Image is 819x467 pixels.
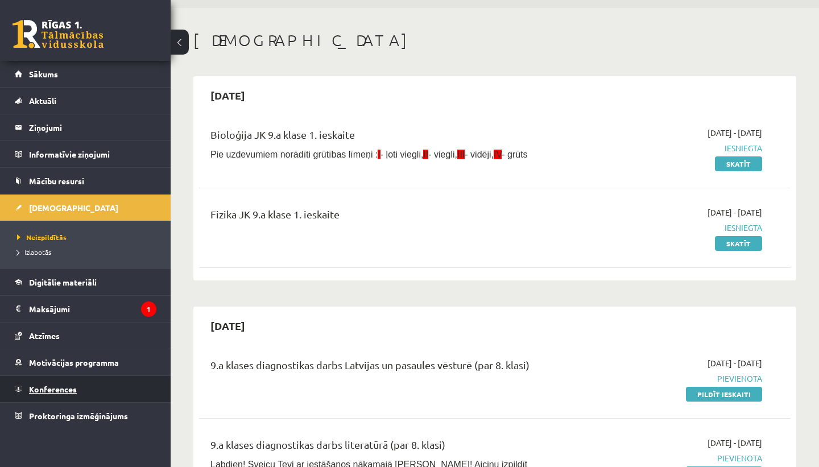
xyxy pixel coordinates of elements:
[29,384,77,394] span: Konferences
[210,357,573,378] div: 9.a klases diagnostikas darbs Latvijas un pasaules vēsturē (par 8. klasi)
[13,20,104,48] a: Rīgas 1. Tālmācības vidusskola
[29,277,97,287] span: Digitālie materiāli
[590,222,762,234] span: Iesniegta
[590,142,762,154] span: Iesniegta
[708,127,762,139] span: [DATE] - [DATE]
[494,150,502,159] span: IV
[15,349,156,375] a: Motivācijas programma
[199,312,257,339] h2: [DATE]
[141,301,156,317] i: 1
[15,403,156,429] a: Proktoringa izmēģinājums
[199,82,257,109] h2: [DATE]
[15,88,156,114] a: Aktuāli
[210,206,573,228] div: Fizika JK 9.a klase 1. ieskaite
[210,127,573,148] div: Bioloģija JK 9.a klase 1. ieskaite
[457,150,465,159] span: III
[17,247,159,257] a: Izlabotās
[15,114,156,140] a: Ziņojumi
[210,437,573,458] div: 9.a klases diagnostikas darbs literatūrā (par 8. klasi)
[15,168,156,194] a: Mācību resursi
[708,206,762,218] span: [DATE] - [DATE]
[29,176,84,186] span: Mācību resursi
[15,195,156,221] a: [DEMOGRAPHIC_DATA]
[29,114,156,140] legend: Ziņojumi
[29,357,119,367] span: Motivācijas programma
[378,150,380,159] span: I
[29,296,156,322] legend: Maksājumi
[193,31,796,50] h1: [DEMOGRAPHIC_DATA]
[29,141,156,167] legend: Informatīvie ziņojumi
[15,141,156,167] a: Informatīvie ziņojumi
[686,387,762,402] a: Pildīt ieskaiti
[29,330,60,341] span: Atzīmes
[29,69,58,79] span: Sākums
[708,437,762,449] span: [DATE] - [DATE]
[15,323,156,349] a: Atzīmes
[590,452,762,464] span: Pievienota
[210,150,528,159] span: Pie uzdevumiem norādīti grūtības līmeņi : - ļoti viegli, - viegli, - vidēji, - grūts
[29,411,128,421] span: Proktoringa izmēģinājums
[715,156,762,171] a: Skatīt
[423,150,428,159] span: II
[15,61,156,87] a: Sākums
[17,247,51,257] span: Izlabotās
[15,376,156,402] a: Konferences
[590,373,762,385] span: Pievienota
[715,236,762,251] a: Skatīt
[17,232,159,242] a: Neizpildītās
[15,269,156,295] a: Digitālie materiāli
[29,202,118,213] span: [DEMOGRAPHIC_DATA]
[708,357,762,369] span: [DATE] - [DATE]
[17,233,67,242] span: Neizpildītās
[29,96,56,106] span: Aktuāli
[15,296,156,322] a: Maksājumi1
